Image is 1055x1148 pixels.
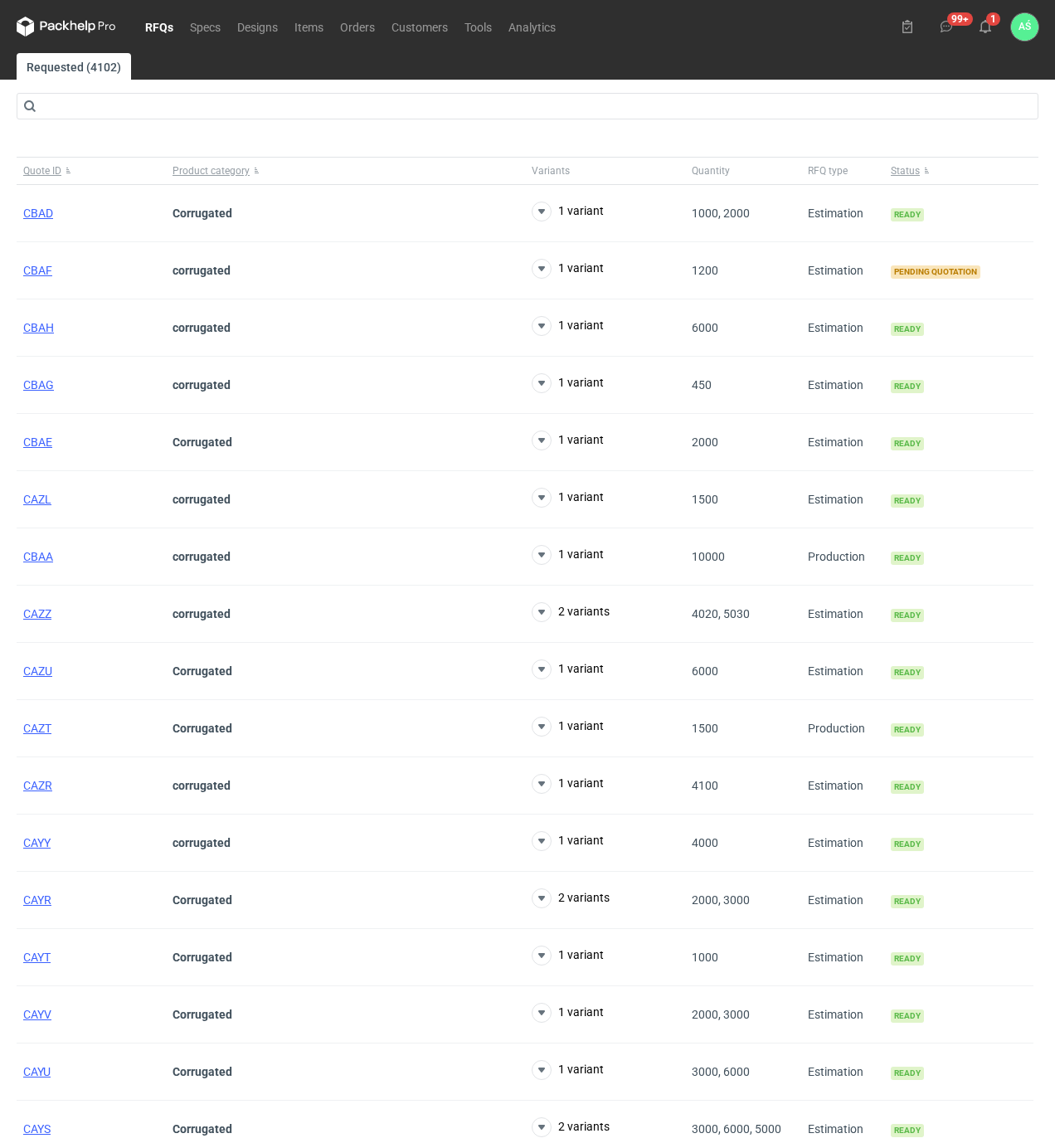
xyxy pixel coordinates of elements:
strong: Corrugated [173,1065,232,1078]
span: 4000 [692,836,718,849]
button: 1 variant [532,1003,604,1023]
button: 1 variant [532,831,604,851]
span: CAZZ [23,607,51,620]
span: 6000 [692,321,718,334]
a: RFQs [137,17,182,36]
span: 1500 [692,722,718,735]
button: 2 variants [532,888,610,908]
button: 1 variant [532,774,604,794]
strong: Corrugated [173,664,232,678]
span: Ready [891,494,924,508]
a: CAZL [23,493,51,506]
span: RFQ type [808,164,848,178]
span: 6000 [692,664,718,678]
button: 99+ [933,13,960,40]
div: Estimation [801,757,884,815]
span: Ready [891,1009,924,1023]
a: CBAE [23,435,52,449]
button: AŚ [1011,13,1038,41]
span: Ready [891,1067,924,1080]
a: CAZR [23,779,52,792]
span: 1200 [692,264,718,277]
span: 1500 [692,493,718,506]
button: 1 [972,13,999,40]
span: Ready [891,952,924,966]
span: 1000, 2000 [692,207,750,220]
a: CAYT [23,951,51,964]
span: Variants [532,164,570,178]
button: 1 variant [532,717,604,737]
div: Estimation [801,872,884,929]
span: CBAF [23,264,52,277]
a: Items [286,17,332,36]
button: 1 variant [532,373,604,393]
strong: corrugated [173,378,231,392]
span: Ready [891,781,924,794]
a: Requested (4102) [17,53,131,80]
span: 2000 [692,435,718,449]
div: Estimation [801,986,884,1043]
span: CBAA [23,550,53,563]
a: Tools [456,17,500,36]
button: 1 variant [532,946,604,966]
a: CAZT [23,722,51,735]
strong: corrugated [173,264,231,277]
span: 4100 [692,779,718,792]
span: Pending quotation [891,265,980,279]
div: Adrian Świerżewski [1011,13,1038,41]
strong: Corrugated [173,435,232,449]
span: CAYR [23,893,51,907]
a: Customers [383,17,456,36]
div: Estimation [801,643,884,700]
div: Estimation [801,357,884,414]
button: 2 variants [532,602,610,622]
strong: Corrugated [173,722,232,735]
a: CBAG [23,378,54,392]
a: Specs [182,17,229,36]
span: Product category [173,164,250,178]
span: CAYV [23,1008,51,1021]
span: 2000, 3000 [692,1008,750,1021]
div: Production [801,700,884,757]
strong: corrugated [173,321,231,334]
div: Estimation [801,929,884,986]
span: Quantity [692,164,730,178]
strong: corrugated [173,779,231,792]
div: Estimation [801,242,884,299]
div: Estimation [801,586,884,643]
button: 1 variant [532,202,604,221]
span: Ready [891,380,924,393]
a: Analytics [500,17,564,36]
div: Estimation [801,471,884,528]
span: Ready [891,838,924,851]
span: Ready [891,552,924,565]
span: Ready [891,1124,924,1137]
span: CAYU [23,1065,51,1078]
strong: corrugated [173,550,231,563]
button: 1 variant [532,316,604,336]
span: Status [891,164,920,178]
a: CAZU [23,664,52,678]
span: 10000 [692,550,725,563]
span: Ready [891,723,924,737]
span: 3000, 6000, 5000 [692,1122,781,1136]
div: Estimation [801,185,884,242]
a: CBAD [23,207,53,220]
span: Ready [891,609,924,622]
strong: corrugated [173,836,231,849]
button: 2 variants [532,1117,610,1137]
button: Status [884,158,1033,184]
span: CAYY [23,836,51,849]
span: CAYS [23,1122,51,1136]
button: 1 variant [532,1060,604,1080]
svg: Packhelp Pro [17,17,116,36]
span: CBAH [23,321,54,334]
strong: Corrugated [173,207,232,220]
